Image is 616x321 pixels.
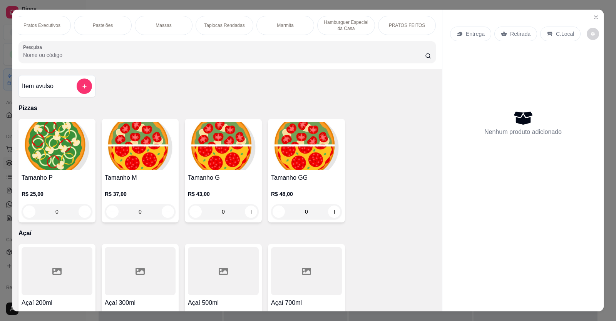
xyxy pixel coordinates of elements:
h4: Açaí 500ml [188,298,259,308]
button: decrease-product-quantity [587,28,599,40]
p: C.Local [556,30,574,38]
button: Close [590,11,602,23]
p: R$ 43,00 [188,190,259,198]
p: R$ 25,00 [22,190,92,198]
p: R$ 48,00 [271,190,342,198]
p: PRATOS FEITOS [389,22,425,28]
h4: Açaí 300ml [105,298,176,308]
p: Entrega [466,30,485,38]
label: Pesquisa [23,44,45,50]
input: Pesquisa [23,51,425,59]
img: product-image [188,122,259,170]
img: product-image [22,122,92,170]
p: Marmita [277,22,293,28]
p: Pizzas [18,104,436,113]
p: Nenhum produto adicionado [484,127,562,137]
h4: Tamanho P [22,173,92,182]
h4: Açaí 200ml [22,298,92,308]
h4: Tamanho M [105,173,176,182]
img: product-image [105,122,176,170]
p: Retirada [510,30,531,38]
img: product-image [271,122,342,170]
h4: Tamanho G [188,173,259,182]
p: Pastelões [93,22,113,28]
p: Pratos Executivos [23,22,60,28]
p: R$ 37,00 [105,190,176,198]
button: add-separate-item [77,79,92,94]
p: Tapiocas Rendadas [204,22,244,28]
h4: Tamanho GG [271,173,342,182]
h4: Açaí 700ml [271,298,342,308]
h4: Item avulso [22,82,54,91]
p: Açaí [18,229,436,238]
p: Hamburguer Especial da Casa [324,19,368,32]
p: Massas [156,22,171,28]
